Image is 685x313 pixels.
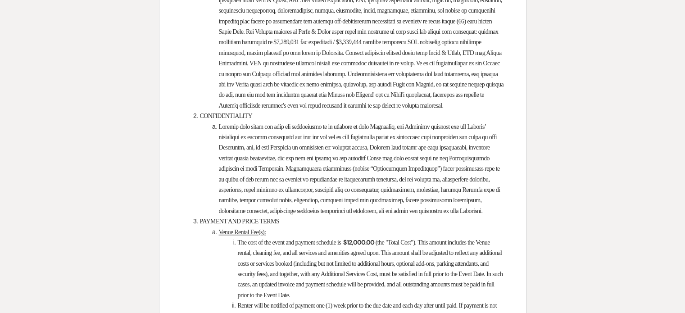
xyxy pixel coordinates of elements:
[219,229,266,236] u: Venue Rental Fee(s):
[219,123,501,214] span: Loremip dolo sitam con adip eli seddoeiusmo te in utlabore et dolo Magnaaliq, eni Adminimv quisno...
[200,113,252,119] span: CONFIDENTIALITY
[238,239,504,299] span: This amount includes the Venue rental, cleaning fee, and all services and amenities agreed upon. ...
[200,218,279,225] span: PAYMENT AND PRICE TERMS
[376,239,416,246] span: (the "Total Cost").
[342,237,376,248] span: $12,000.00
[238,239,341,246] span: The cost of the event and payment schedule is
